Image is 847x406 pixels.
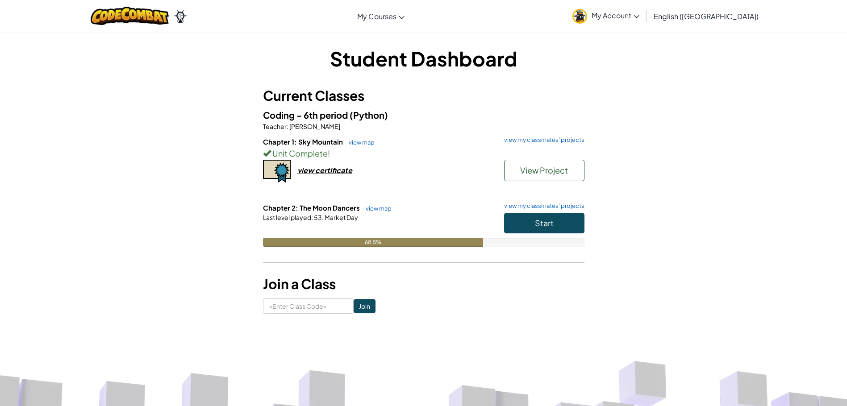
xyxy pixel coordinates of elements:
span: [PERSON_NAME] [288,122,340,130]
img: CodeCombat logo [91,7,169,25]
img: Ozaria [173,9,188,23]
span: Unit Complete [271,148,328,158]
h3: Join a Class [263,274,584,294]
a: My Courses [353,4,409,28]
a: view my classmates' projects [500,137,584,143]
span: 53. [313,213,324,221]
span: : [311,213,313,221]
a: view map [361,205,392,212]
span: Last level played [263,213,311,221]
div: view certificate [297,166,352,175]
span: Coding - 6th period [263,109,350,120]
span: View Project [520,165,568,175]
span: Teacher [263,122,287,130]
a: My Account [568,2,644,30]
h1: Student Dashboard [263,45,584,72]
a: view my classmates' projects [500,203,584,209]
span: Market Day [324,213,358,221]
span: English ([GEOGRAPHIC_DATA]) [654,12,759,21]
input: Join [354,299,376,313]
span: (Python) [350,109,388,120]
div: 68.5% [263,238,483,247]
span: : [287,122,288,130]
button: Start [504,213,584,233]
span: My Courses [357,12,396,21]
a: English ([GEOGRAPHIC_DATA]) [649,4,763,28]
button: View Project [504,160,584,181]
a: view certificate [263,166,352,175]
h3: Current Classes [263,86,584,106]
span: My Account [592,11,639,20]
span: Chapter 2: The Moon Dancers [263,203,361,212]
span: Chapter 1: Sky Mountain [263,137,344,146]
span: Start [535,218,554,228]
a: view map [344,139,375,146]
img: avatar [572,9,587,24]
input: <Enter Class Code> [263,298,354,314]
span: ! [328,148,330,158]
img: certificate-icon.png [263,160,291,183]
